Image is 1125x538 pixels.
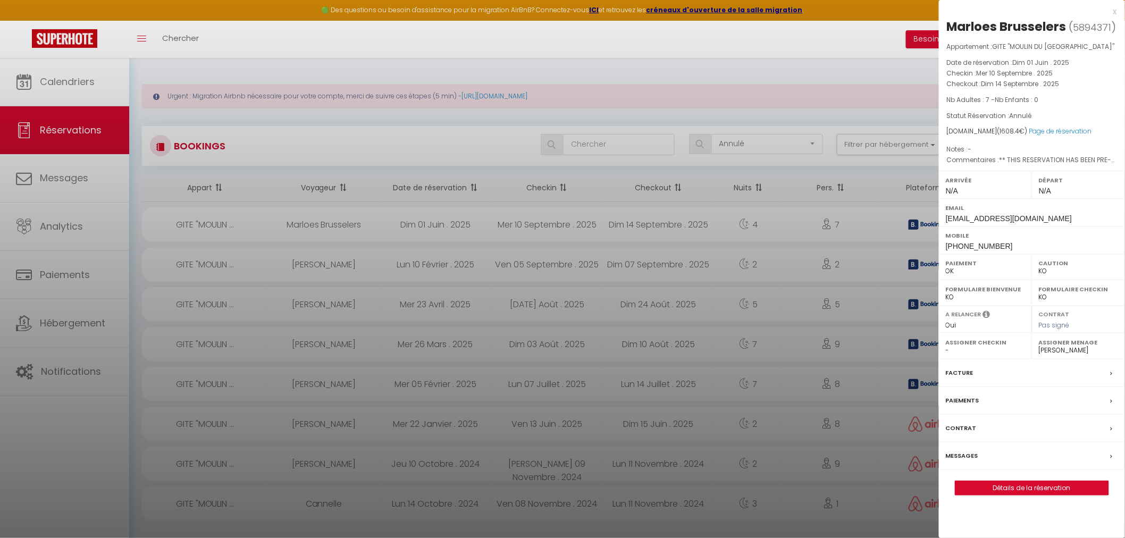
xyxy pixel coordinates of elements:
span: Mer 10 Septembre . 2025 [977,69,1053,78]
div: x [939,5,1117,18]
label: Facture [946,367,973,379]
span: [PHONE_NUMBER] [946,242,1013,250]
label: Paiements [946,395,979,406]
label: Départ [1039,175,1118,186]
p: Commentaires : [947,155,1117,165]
span: Dim 01 Juin . 2025 [1013,58,1070,67]
span: Dim 14 Septembre . 2025 [981,79,1060,88]
button: Ouvrir le widget de chat LiveChat [9,4,40,36]
label: Messages [946,450,978,461]
span: N/A [1039,187,1051,195]
span: Annulé [1010,111,1032,120]
span: N/A [946,187,958,195]
label: Formulaire Bienvenue [946,284,1025,295]
div: [DOMAIN_NAME] [947,127,1117,137]
p: Appartement : [947,41,1117,52]
div: Marloes Brusselers [947,18,1067,35]
span: - [968,145,972,154]
span: Pas signé [1039,321,1070,330]
p: Notes : [947,144,1117,155]
label: Contrat [1039,310,1070,317]
span: Nb Enfants : 0 [995,95,1039,104]
span: 5894371 [1073,21,1112,34]
label: Formulaire Checkin [1039,284,1118,295]
label: A relancer [946,310,981,319]
span: 1608.4 [1000,127,1020,136]
p: Date de réservation : [947,57,1117,68]
span: ( ) [1069,20,1116,35]
label: Assigner Menage [1039,337,1118,348]
label: Assigner Checkin [946,337,1025,348]
a: Page de réservation [1029,127,1092,136]
label: Arrivée [946,175,1025,186]
p: Checkin : [947,68,1117,79]
p: Statut Réservation : [947,111,1117,121]
a: Détails de la réservation [955,481,1109,495]
label: Paiement [946,258,1025,268]
label: Caution [1039,258,1118,268]
button: Détails de la réservation [955,481,1109,495]
span: Nb Adultes : 7 - [947,95,1039,104]
p: Checkout : [947,79,1117,89]
label: Email [946,203,1118,213]
i: Sélectionner OUI si vous souhaiter envoyer les séquences de messages post-checkout [983,310,990,322]
label: Mobile [946,230,1118,241]
span: GITE "MOULIN DU [GEOGRAPHIC_DATA]" [993,42,1115,51]
label: Contrat [946,423,977,434]
span: [EMAIL_ADDRESS][DOMAIN_NAME] [946,214,1072,223]
span: ( €) [997,127,1028,136]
